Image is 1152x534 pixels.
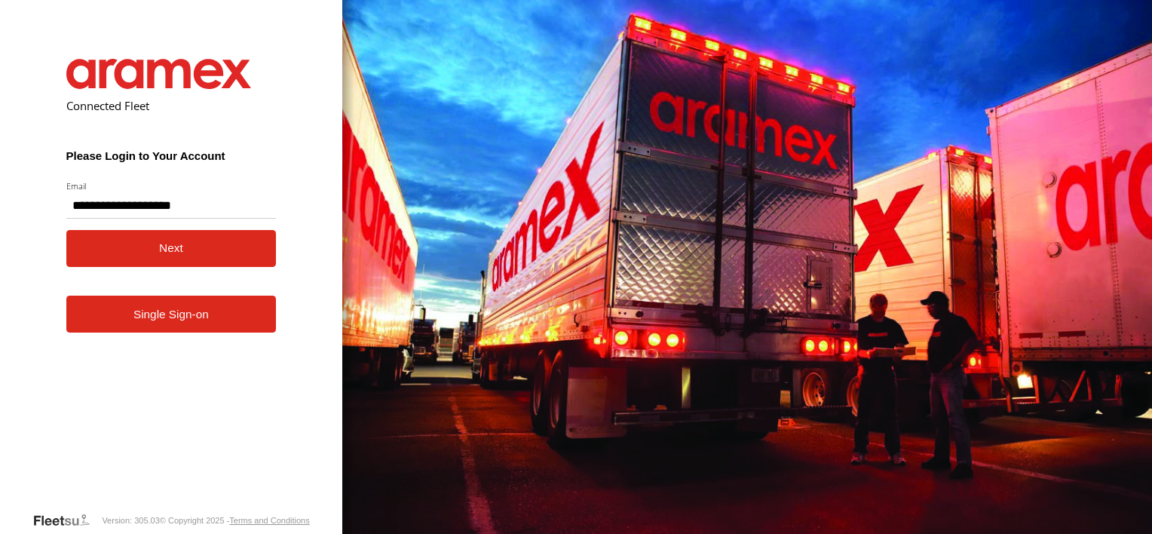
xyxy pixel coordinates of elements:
[102,516,159,525] div: Version: 305.03
[229,516,309,525] a: Terms and Conditions
[160,516,310,525] div: © Copyright 2025 -
[32,513,102,528] a: Visit our Website
[66,180,277,192] label: Email
[66,59,252,89] img: Aramex
[66,98,277,113] h2: Connected Fleet
[66,230,277,267] button: Next
[66,296,277,333] a: Single Sign-on
[66,149,277,162] h3: Please Login to Your Account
